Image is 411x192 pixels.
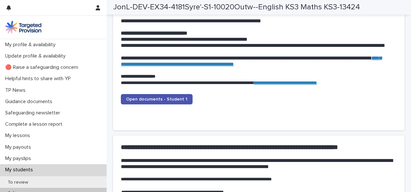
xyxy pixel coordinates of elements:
p: My lessons [3,133,35,139]
p: My payouts [3,144,36,150]
p: 🔴 Raise a safeguarding concern [3,64,83,70]
img: M5nRWzHhSzIhMunXDL62 [5,21,41,34]
p: TP News [3,87,31,93]
p: My profile & availability [3,42,61,48]
p: To review [3,180,33,185]
a: Open documents - Student 1 [121,94,193,104]
p: Guidance documents [3,99,58,105]
p: Helpful hints to share with YP [3,76,76,82]
p: My payslips [3,155,36,162]
p: Safeguarding newsletter [3,110,65,116]
p: Complete a lesson report [3,121,68,127]
h2: JonL-DEV-EX34-4181Syre'-S1-10020Outw--English KS3 Maths KS3-13424 [113,3,360,12]
span: Open documents - Student 1 [126,97,187,101]
p: Update profile & availability [3,53,71,59]
p: My students [3,167,38,173]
